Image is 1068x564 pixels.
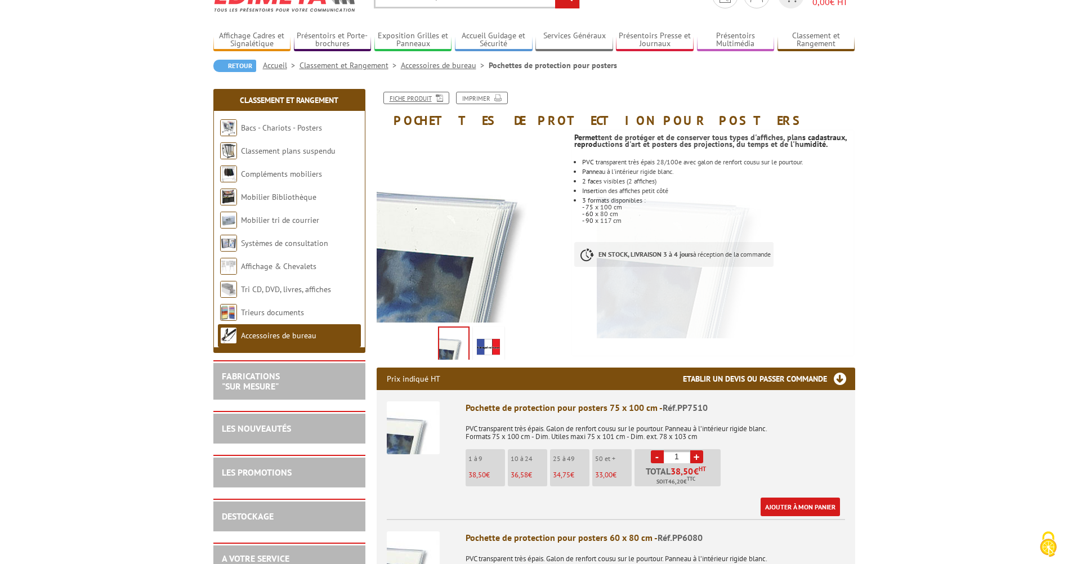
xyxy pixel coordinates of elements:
[241,169,322,179] a: Compléments mobiliers
[241,192,316,202] a: Mobilier Bibliothèque
[553,455,589,463] p: 25 à 49
[241,307,304,317] a: Trieurs documents
[222,511,274,522] a: DESTOCKAGE
[220,119,237,136] img: Bacs - Chariots - Posters
[694,467,699,476] span: €
[761,498,840,516] a: Ajouter à mon panier
[658,532,703,543] span: Réf.PP6080
[222,370,280,392] a: FABRICATIONS"Sur Mesure"
[294,31,372,50] a: Présentoirs et Porte-brochures
[241,123,322,133] a: Bacs - Chariots - Posters
[213,60,256,72] a: Retour
[595,470,613,480] span: 33,00
[220,258,237,275] img: Affichage & Chevalets
[241,284,331,294] a: Tri CD, DVD, livres, affiches
[220,212,237,229] img: Mobilier tri de courrier
[466,417,845,441] p: PVC transparent très épais. Galon de renfort cousu sur le pourtour. Panneau à l’intérieur rigide ...
[489,60,617,71] li: Pochettes de protection pour posters
[651,450,664,463] a: -
[241,215,319,225] a: Mobilier tri de courrier
[383,92,449,104] a: Fiche produit
[439,328,468,362] img: pp7510_pochettes_de_protection_pour_posters_75x100cm.jpg
[553,471,589,479] p: €
[220,304,237,321] img: Trieurs documents
[377,133,566,323] img: pp7510_pochettes_de_protection_pour_posters_75x100cm.jpg
[240,95,338,105] a: Classement et Rangement
[690,450,703,463] a: +
[777,31,855,50] a: Classement et Rangement
[637,467,721,486] p: Total
[300,60,401,70] a: Classement et Rangement
[656,477,695,486] span: Soit €
[241,146,336,156] a: Classement plans suspendu
[220,165,237,182] img: Compléments mobiliers
[511,455,547,463] p: 10 à 24
[683,368,855,390] h3: Etablir un devis ou passer commande
[220,189,237,205] img: Mobilier Bibliothèque
[511,470,528,480] span: 36,58
[220,327,237,344] img: Accessoires de bureau
[468,471,505,479] p: €
[213,31,291,50] a: Affichage Cadres et Signalétique
[401,60,489,70] a: Accessoires de bureau
[241,261,316,271] a: Affichage & Chevalets
[595,471,632,479] p: €
[1034,530,1062,558] img: Cookies (fenêtre modale)
[687,476,695,482] sup: TTC
[220,142,237,159] img: Classement plans suspendu
[468,455,505,463] p: 1 à 9
[241,330,316,341] a: Accessoires de bureau
[597,133,802,338] img: pp7510_pochettes_de_protection_pour_posters_75x100cm.jpg
[220,281,237,298] img: Tri CD, DVD, livres, affiches
[220,235,237,252] img: Systèmes de consultation
[466,531,845,544] div: Pochette de protection pour posters 60 x 80 cm -
[222,467,292,478] a: LES PROMOTIONS
[553,470,570,480] span: 34,75
[595,455,632,463] p: 50 et +
[668,477,683,486] span: 46,20
[374,31,452,50] a: Exposition Grilles et Panneaux
[222,554,357,564] h2: A votre service
[616,31,694,50] a: Présentoirs Presse et Journaux
[663,402,708,413] span: Réf.PP7510
[475,329,502,364] img: edimeta_produit_fabrique_en_france.jpg
[535,31,613,50] a: Services Généraux
[511,471,547,479] p: €
[222,423,291,434] a: LES NOUVEAUTÉS
[1029,526,1068,564] button: Cookies (fenêtre modale)
[263,60,300,70] a: Accueil
[456,92,508,104] a: Imprimer
[699,465,706,473] sup: HT
[241,238,328,248] a: Systèmes de consultation
[387,368,440,390] p: Prix indiqué HT
[671,467,694,476] span: 38,50
[468,470,486,480] span: 38,50
[387,401,440,454] img: Pochette de protection pour posters 75 x 100 cm
[697,31,775,50] a: Présentoirs Multimédia
[466,401,845,414] div: Pochette de protection pour posters 75 x 100 cm -
[455,31,533,50] a: Accueil Guidage et Sécurité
